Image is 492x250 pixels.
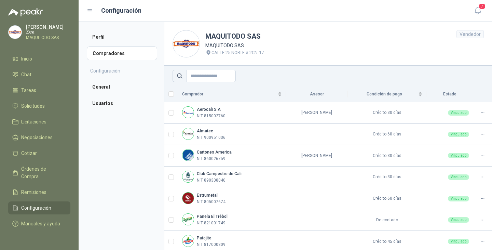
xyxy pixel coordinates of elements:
[21,118,46,126] span: Licitaciones
[197,113,225,119] p: NIT 815002760
[448,110,469,116] div: Vinculado
[90,67,120,75] h2: Configuración
[87,80,157,94] a: General
[448,174,469,180] div: Vinculado
[87,47,157,60] a: Compradores
[197,236,211,240] b: Patojito
[286,102,348,124] td: [PERSON_NAME]
[182,214,194,225] img: Company Logo
[348,102,426,124] td: Crédito 30 días
[8,217,70,230] a: Manuales y ayuda
[197,107,221,112] b: Aerocali S.A
[182,107,194,118] img: Company Logo
[448,239,469,244] div: Vinculado
[8,52,70,65] a: Inicio
[182,193,194,204] img: Company Logo
[348,188,426,210] td: Crédito 60 días
[26,25,70,34] p: [PERSON_NAME] Zea
[205,31,264,42] h1: MAQUITODO SAS
[197,134,225,141] p: NIT 900951036
[8,147,70,160] a: Cotizar
[211,49,264,56] p: CALLE 25 NORTE # 2CN-17
[87,96,157,110] a: Usuarios
[348,124,426,145] td: Crédito 60 días
[21,71,31,78] span: Chat
[448,217,469,223] div: Vinculado
[197,199,225,205] p: NIT 805007674
[178,86,286,102] th: Comprador
[348,145,426,167] td: Crédito 30 días
[21,220,60,227] span: Manuales y ayuda
[348,209,426,231] td: De contado
[8,162,70,183] a: Órdenes de Compra
[197,220,225,226] p: NIT 821001749
[21,188,46,196] span: Remisiones
[426,86,473,102] th: Estado
[286,145,348,167] td: [PERSON_NAME]
[182,91,276,97] span: Comprador
[21,204,51,212] span: Configuración
[182,235,194,247] img: Company Logo
[352,91,417,97] span: Condición de pago
[348,167,426,188] td: Crédito 30 días
[448,132,469,137] div: Vinculado
[197,241,225,248] p: NIT 817000809
[182,171,194,182] img: Company Logo
[21,102,45,110] span: Solicitudes
[448,153,469,158] div: Vinculado
[8,84,70,97] a: Tareas
[471,5,484,17] button: 7
[197,156,225,162] p: NIT 860026759
[182,128,194,140] img: Company Logo
[197,193,218,198] b: Estrumetal
[21,87,36,94] span: Tareas
[197,171,242,176] b: Club Campestre de Cali
[9,26,22,39] img: Company Logo
[8,115,70,128] a: Licitaciones
[182,149,194,161] img: Company Logo
[448,196,469,201] div: Vinculado
[21,165,64,180] span: Órdenes de Compra
[8,68,70,81] a: Chat
[21,149,37,157] span: Cotizar
[197,129,213,133] b: Almatec
[205,42,264,49] p: MAQUITODO SAS
[8,201,70,214] a: Configuración
[8,186,70,199] a: Remisiones
[197,214,228,219] b: Panela El Trébol
[8,131,70,144] a: Negociaciones
[87,30,157,44] a: Perfil
[21,55,32,63] span: Inicio
[21,134,53,141] span: Negociaciones
[173,30,200,57] img: Company Logo
[478,3,486,10] span: 7
[26,36,70,40] p: MAQUITODO SAS
[8,100,70,113] a: Solicitudes
[197,150,232,155] b: Cartones America
[8,8,43,16] img: Logo peakr
[286,86,348,102] th: Asesor
[456,30,484,38] div: Vendedor
[197,177,225,184] p: NIT 890308040
[348,86,426,102] th: Condición de pago
[101,6,141,15] h1: Configuración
